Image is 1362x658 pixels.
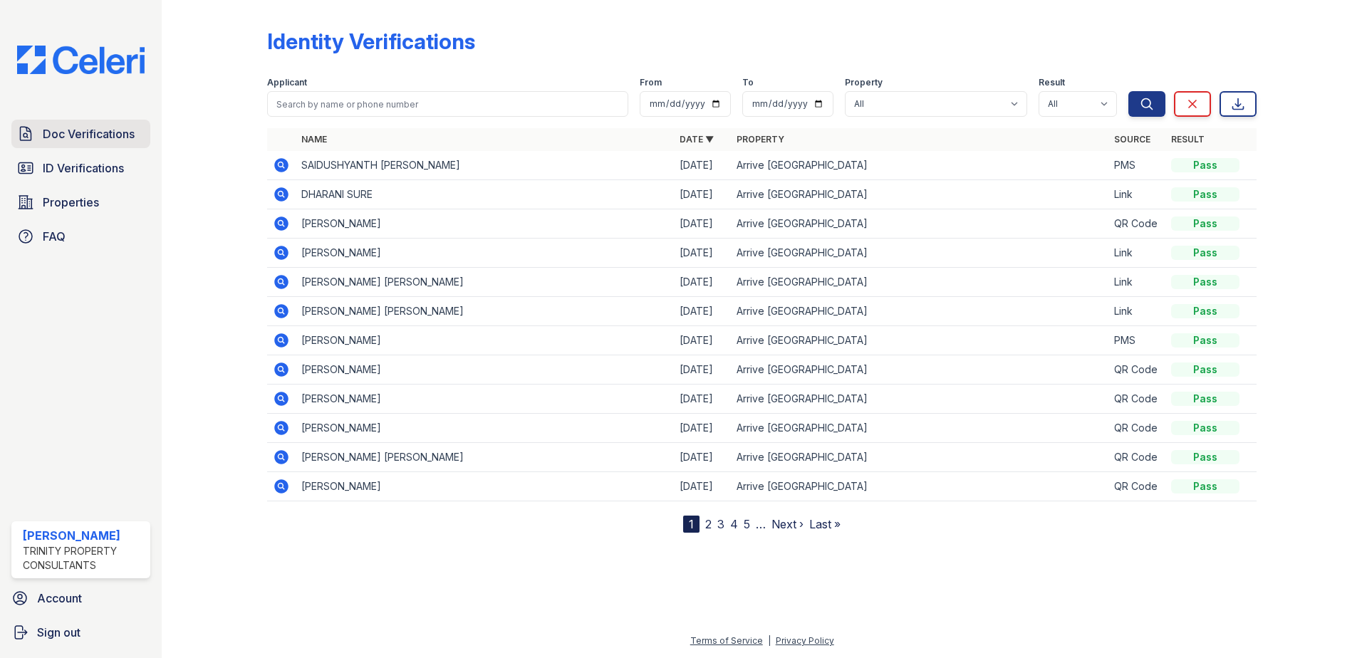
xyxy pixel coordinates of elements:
a: 4 [730,517,738,531]
div: Pass [1171,479,1239,493]
td: [DATE] [674,326,731,355]
td: [PERSON_NAME] [296,414,674,443]
td: Arrive [GEOGRAPHIC_DATA] [731,414,1109,443]
div: Pass [1171,392,1239,406]
td: [DATE] [674,355,731,385]
td: [PERSON_NAME] [296,355,674,385]
a: ID Verifications [11,154,150,182]
td: Arrive [GEOGRAPHIC_DATA] [731,385,1109,414]
td: [DATE] [674,209,731,239]
td: [DATE] [674,268,731,297]
a: Sign out [6,618,156,647]
label: Property [845,77,883,88]
td: Link [1108,297,1165,326]
div: Pass [1171,275,1239,289]
td: SAIDUSHYANTH [PERSON_NAME] [296,151,674,180]
a: FAQ [11,222,150,251]
input: Search by name or phone number [267,91,628,117]
td: [PERSON_NAME] [PERSON_NAME] [296,268,674,297]
div: Pass [1171,304,1239,318]
td: [DATE] [674,414,731,443]
td: QR Code [1108,414,1165,443]
td: Arrive [GEOGRAPHIC_DATA] [731,297,1109,326]
td: QR Code [1108,209,1165,239]
td: QR Code [1108,355,1165,385]
span: Doc Verifications [43,125,135,142]
div: [PERSON_NAME] [23,527,145,544]
td: [DATE] [674,239,731,268]
td: [DATE] [674,472,731,501]
td: QR Code [1108,443,1165,472]
div: 1 [683,516,700,533]
td: Arrive [GEOGRAPHIC_DATA] [731,326,1109,355]
div: Pass [1171,246,1239,260]
a: Privacy Policy [776,635,834,646]
a: Name [301,134,327,145]
div: Pass [1171,216,1239,231]
td: [DATE] [674,443,731,472]
div: Pass [1171,421,1239,435]
td: [PERSON_NAME] [PERSON_NAME] [296,297,674,326]
label: To [742,77,754,88]
td: [PERSON_NAME] [296,472,674,501]
a: Properties [11,188,150,216]
a: Next › [771,517,804,531]
span: Properties [43,194,99,211]
td: Link [1108,239,1165,268]
td: Link [1108,268,1165,297]
td: PMS [1108,326,1165,355]
a: 5 [744,517,750,531]
td: [PERSON_NAME] [296,385,674,414]
a: Property [737,134,784,145]
div: | [768,635,771,646]
span: FAQ [43,228,66,245]
td: Arrive [GEOGRAPHIC_DATA] [731,443,1109,472]
td: Arrive [GEOGRAPHIC_DATA] [731,209,1109,239]
span: Account [37,590,82,607]
label: From [640,77,662,88]
td: Arrive [GEOGRAPHIC_DATA] [731,239,1109,268]
img: CE_Logo_Blue-a8612792a0a2168367f1c8372b55b34899dd931a85d93a1a3d3e32e68fde9ad4.png [6,46,156,74]
a: Result [1171,134,1205,145]
div: Pass [1171,450,1239,464]
a: 3 [717,517,724,531]
div: Trinity Property Consultants [23,544,145,573]
div: Pass [1171,187,1239,202]
div: Identity Verifications [267,28,475,54]
td: Arrive [GEOGRAPHIC_DATA] [731,472,1109,501]
a: 2 [705,517,712,531]
td: Arrive [GEOGRAPHIC_DATA] [731,355,1109,385]
a: Source [1114,134,1150,145]
td: [DATE] [674,151,731,180]
span: … [756,516,766,533]
div: Pass [1171,362,1239,377]
td: Link [1108,180,1165,209]
a: Doc Verifications [11,120,150,148]
td: DHARANI SURE [296,180,674,209]
td: [PERSON_NAME] [PERSON_NAME] [296,443,674,472]
span: ID Verifications [43,160,124,177]
td: QR Code [1108,385,1165,414]
label: Result [1039,77,1065,88]
td: QR Code [1108,472,1165,501]
div: Pass [1171,333,1239,348]
td: [PERSON_NAME] [296,209,674,239]
span: Sign out [37,624,80,641]
div: Pass [1171,158,1239,172]
td: Arrive [GEOGRAPHIC_DATA] [731,151,1109,180]
td: [DATE] [674,385,731,414]
a: Last » [809,517,841,531]
td: Arrive [GEOGRAPHIC_DATA] [731,180,1109,209]
a: Account [6,584,156,612]
label: Applicant [267,77,307,88]
a: Terms of Service [690,635,763,646]
td: [PERSON_NAME] [296,239,674,268]
a: Date ▼ [680,134,714,145]
td: [DATE] [674,180,731,209]
td: [DATE] [674,297,731,326]
td: [PERSON_NAME] [296,326,674,355]
td: PMS [1108,151,1165,180]
td: Arrive [GEOGRAPHIC_DATA] [731,268,1109,297]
